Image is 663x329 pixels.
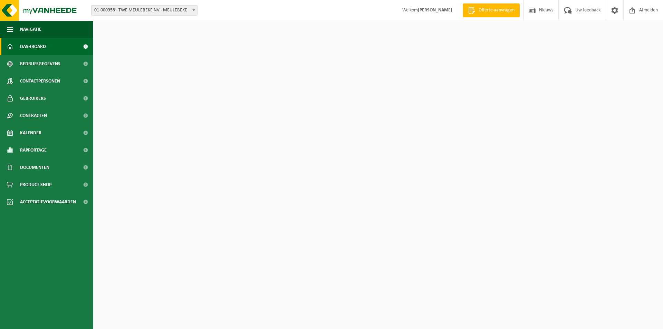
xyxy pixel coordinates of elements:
span: 01-000358 - TWE MEULEBEKE NV - MEULEBEKE [92,6,197,15]
span: Rapportage [20,142,47,159]
span: Acceptatievoorwaarden [20,193,76,211]
span: Contactpersonen [20,72,60,90]
span: Gebruikers [20,90,46,107]
span: Product Shop [20,176,51,193]
span: 01-000358 - TWE MEULEBEKE NV - MEULEBEKE [91,5,198,16]
a: Offerte aanvragen [463,3,520,17]
span: Kalender [20,124,41,142]
strong: [PERSON_NAME] [418,8,452,13]
span: Dashboard [20,38,46,55]
span: Offerte aanvragen [477,7,516,14]
span: Documenten [20,159,49,176]
span: Navigatie [20,21,41,38]
span: Bedrijfsgegevens [20,55,60,72]
span: Contracten [20,107,47,124]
